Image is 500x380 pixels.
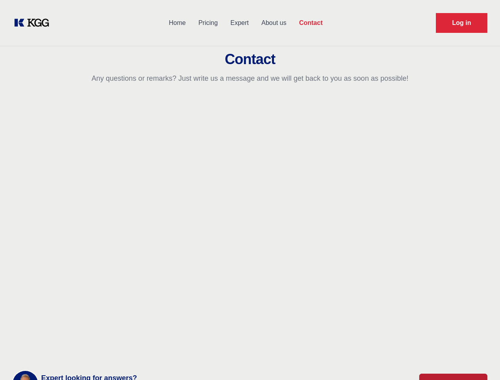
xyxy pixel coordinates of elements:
a: About us [255,13,293,33]
a: Contact [293,13,329,33]
a: Pricing [192,13,224,33]
p: Any questions or remarks? Just write us a message and we will get back to you as soon as possible! [10,74,490,83]
h2: Contact [10,51,490,67]
a: KOL Knowledge Platform: Talk to Key External Experts (KEE) [13,17,55,29]
a: Expert [224,13,255,33]
a: Home [162,13,192,33]
iframe: Chat Widget [460,342,500,380]
a: Request Demo [436,13,487,33]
